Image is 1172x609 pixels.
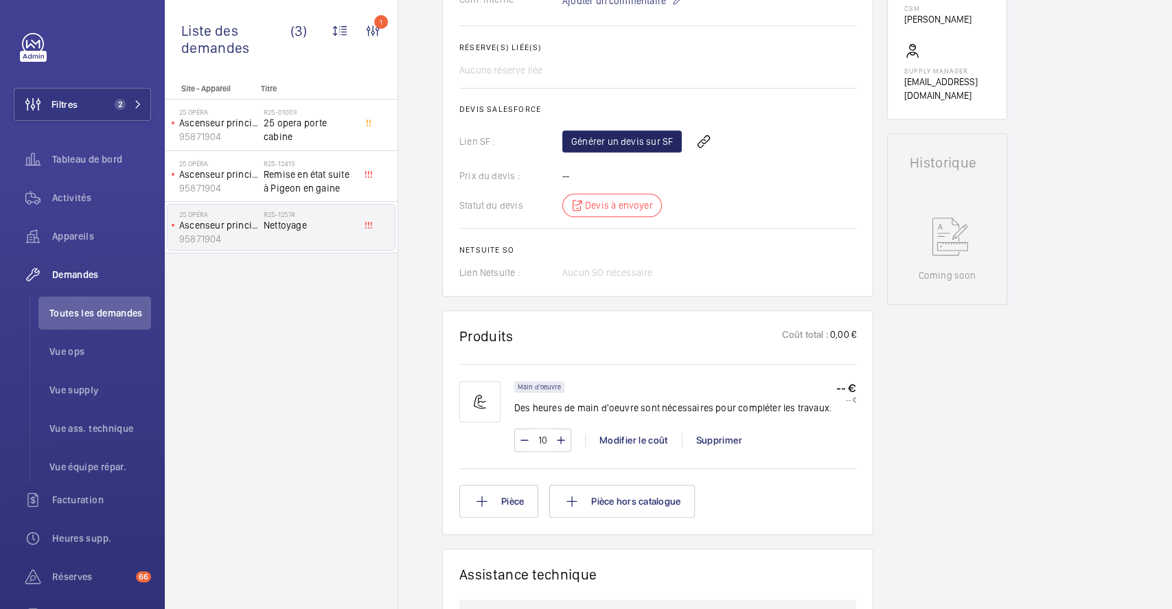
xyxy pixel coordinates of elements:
h1: Assistance technique [459,566,597,583]
a: Générer un devis sur SF [562,130,682,152]
p: -- € [836,381,856,395]
button: Filtres2 [14,88,151,121]
span: Tableau de bord [52,152,151,166]
span: Vue supply [49,383,151,397]
span: Vue équipe répar. [49,460,151,474]
h2: Netsuite SO [459,245,856,255]
p: Coût total : [782,328,829,345]
p: -- € [836,395,856,404]
span: Heures supp. [52,531,151,545]
p: 0,00 € [829,328,856,345]
h2: Réserve(s) liée(s) [459,43,856,52]
p: Des heures de main d'oeuvre sont nécessaires pour compléter les travaux. [514,401,831,415]
p: 25 Opéra [179,108,258,116]
h2: R25-12574 [264,210,354,218]
h2: Devis Salesforce [459,104,856,114]
button: Pièce [459,485,538,518]
span: Filtres [51,97,78,111]
p: Titre [261,84,352,93]
p: Site - Appareil [165,84,255,93]
span: Demandes [52,268,151,281]
p: Coming soon [918,268,976,282]
p: Ascenseur principal [179,168,258,181]
h1: Produits [459,328,514,345]
span: Remise en état suite à Pigeon en gaine [264,168,354,195]
p: 25 Opéra [179,159,258,168]
span: Vue ops [49,345,151,358]
span: Réserves [52,570,130,584]
span: Facturation [52,493,151,507]
span: Toutes les demandes [49,306,151,320]
span: Activités [52,191,151,205]
img: muscle-sm.svg [459,381,501,422]
p: CSM [904,4,972,12]
p: 95871904 [179,130,258,143]
p: Ascenseur principal [179,218,258,232]
h1: Historique [910,156,985,170]
span: 2 [115,99,126,110]
span: 25 opera porte cabine [264,116,354,143]
p: [EMAIL_ADDRESS][DOMAIN_NAME] [904,75,990,102]
span: Vue ass. technique [49,422,151,435]
p: Main d'oeuvre [518,384,561,389]
span: 66 [136,571,151,582]
div: Supprimer [682,433,756,447]
span: Nettoyage [264,218,354,232]
h2: R25-12413 [264,159,354,168]
p: 95871904 [179,232,258,246]
span: Liste des demandes [181,22,290,56]
p: 95871904 [179,181,258,195]
div: Modifier le coût [585,433,682,447]
p: [PERSON_NAME] [904,12,972,26]
span: Appareils [52,229,151,243]
p: Supply manager [904,67,990,75]
p: 25 Opéra [179,210,258,218]
h2: R25-01003 [264,108,354,116]
button: Pièce hors catalogue [549,485,695,518]
p: Ascenseur principal [179,116,258,130]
